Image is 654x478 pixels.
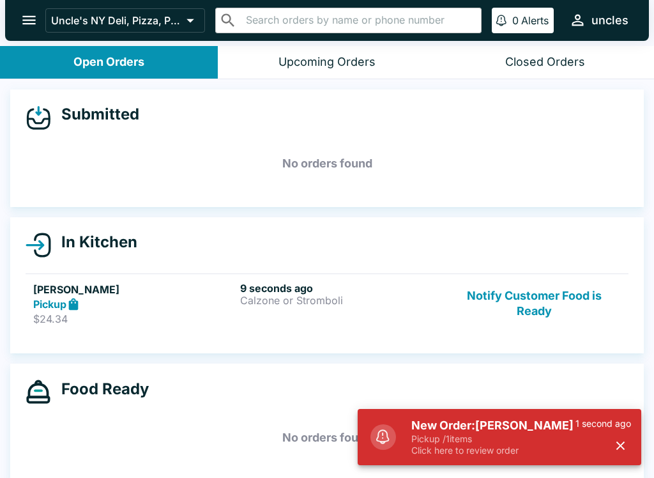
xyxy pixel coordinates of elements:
h6: 9 seconds ago [240,282,442,295]
p: Alerts [521,14,549,27]
h4: Food Ready [51,380,149,399]
p: $24.34 [33,312,235,325]
p: 1 second ago [575,418,631,429]
button: Notify Customer Food is Ready [448,282,621,326]
div: Open Orders [73,55,144,70]
h4: Submitted [51,105,139,124]
div: uncles [591,13,628,28]
h5: [PERSON_NAME] [33,282,235,297]
button: Uncle's NY Deli, Pizza, Pasta & Subs [45,8,205,33]
p: Calzone or Stromboli [240,295,442,306]
a: [PERSON_NAME]Pickup$24.349 seconds agoCalzone or StromboliNotify Customer Food is Ready [26,274,628,334]
div: Upcoming Orders [278,55,376,70]
input: Search orders by name or phone number [242,12,476,29]
p: Pickup / 1 items [411,433,575,445]
div: Closed Orders [505,55,585,70]
h5: New Order: [PERSON_NAME] [411,418,575,433]
button: open drawer [13,4,45,36]
p: Uncle's NY Deli, Pizza, Pasta & Subs [51,14,181,27]
strong: Pickup [33,298,66,311]
h5: No orders found [26,415,628,461]
button: uncles [564,6,634,34]
h4: In Kitchen [51,233,137,252]
h5: No orders found [26,141,628,187]
p: Click here to review order [411,445,575,456]
p: 0 [512,14,519,27]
